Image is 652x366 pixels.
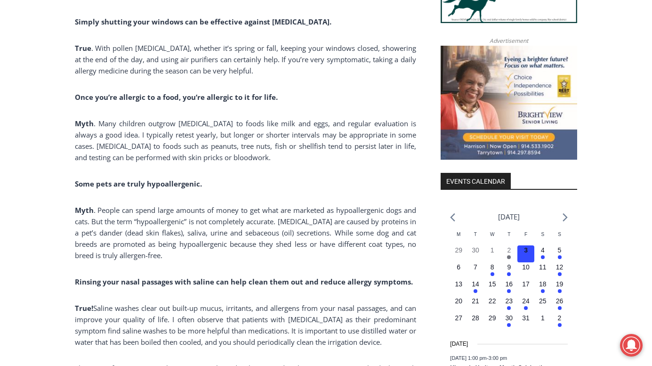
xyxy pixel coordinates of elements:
button: 21 [467,296,484,313]
button: 18 Has events [534,279,551,296]
button: 22 [484,296,501,313]
time: 14 [472,280,479,288]
time: 1 [541,314,545,322]
button: 16 Has events [501,279,518,296]
strong: Myth [75,205,94,215]
time: 8 [491,263,494,271]
em: Has events [541,255,545,259]
strong: Simply shutting your windows can be effective against [MEDICAL_DATA]. [75,17,331,26]
div: Wednesday [484,231,501,245]
button: 4 Has events [534,245,551,262]
em: Has events [558,289,562,293]
li: [DATE] [498,211,520,223]
div: Sunday [551,231,568,245]
time: 25 [539,297,547,305]
button: 31 [517,313,534,330]
a: Next month [563,213,568,222]
time: 24 [522,297,530,305]
button: 29 [484,313,501,330]
em: Has events [507,289,511,293]
button: 7 [467,262,484,279]
strong: Some pets are truly hypoallergenic. [75,179,202,188]
button: 15 [484,279,501,296]
a: Previous month [450,213,455,222]
button: 26 Has events [551,296,568,313]
time: 11 [539,263,547,271]
time: 7 [474,263,477,271]
time: 10 [522,263,530,271]
a: Intern @ [DOMAIN_NAME] [226,91,456,117]
button: 28 [467,313,484,330]
time: [DATE] [450,340,468,349]
time: 29 [455,246,462,254]
time: 26 [556,297,563,305]
strong: True! [75,303,93,313]
button: 30 [467,245,484,262]
time: 20 [455,297,462,305]
div: Friday [517,231,534,245]
span: W [490,232,494,237]
div: Saturday [534,231,551,245]
span: M [457,232,460,237]
div: Apply Now <> summer and RHS senior internships available [238,0,445,91]
div: Birds of Prey: Falcon and hawk demos [98,28,131,77]
p: . People can spend large amounts of money to get what are marketed as hypoallergenic dogs and cat... [75,204,416,261]
em: Has events [558,255,562,259]
button: 30 Has events [501,313,518,330]
button: 17 [517,279,534,296]
div: 2 [98,80,103,89]
button: 12 Has events [551,262,568,279]
time: 13 [455,280,462,288]
time: 9 [507,263,511,271]
strong: True [75,43,91,53]
time: 22 [489,297,496,305]
time: 1 [491,246,494,254]
time: 31 [522,314,530,322]
button: 1 [534,313,551,330]
button: 9 Has events [501,262,518,279]
button: 2 Has events [551,313,568,330]
em: Has events [524,306,528,310]
button: 5 Has events [551,245,568,262]
em: Has events [541,289,545,293]
time: 18 [539,280,547,288]
button: 29 [450,245,467,262]
button: 20 [450,296,467,313]
em: Has events [558,323,562,327]
time: 2 [558,314,562,322]
time: 21 [472,297,479,305]
button: 8 Has events [484,262,501,279]
time: 23 [506,297,513,305]
span: S [558,232,561,237]
time: 27 [455,314,462,322]
button: 25 [534,296,551,313]
button: 10 [517,262,534,279]
button: 24 Has events [517,296,534,313]
p: . With pollen [MEDICAL_DATA], whether it’s spring or fall, keeping your windows closed, showering... [75,42,416,76]
strong: Rinsing your nasal passages with saline can help clean them out and reduce allergy symptoms. [75,277,413,286]
time: 17 [522,280,530,288]
span: 3:00 pm [488,355,507,361]
span: [DATE] 1:00 pm [450,355,486,361]
button: 19 Has events [551,279,568,296]
em: Has events [507,306,511,310]
div: Monday [450,231,467,245]
time: 30 [506,314,513,322]
div: 6 [110,80,114,89]
em: Has events [507,272,511,276]
em: Has events [507,323,511,327]
button: 23 Has events [501,296,518,313]
h4: [PERSON_NAME] Read Sanctuary Fall Fest: [DATE] [8,95,121,116]
time: 28 [472,314,479,322]
time: 3 [524,246,528,254]
button: 13 [450,279,467,296]
span: Intern @ [DOMAIN_NAME] [246,94,436,115]
time: 19 [556,280,563,288]
button: 14 Has events [467,279,484,296]
img: Brightview Senior Living [441,46,577,160]
time: 6 [457,263,460,271]
span: F [524,232,527,237]
a: [PERSON_NAME] Read Sanctuary Fall Fest: [DATE] [0,94,136,117]
time: 15 [489,280,496,288]
button: 11 [534,262,551,279]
